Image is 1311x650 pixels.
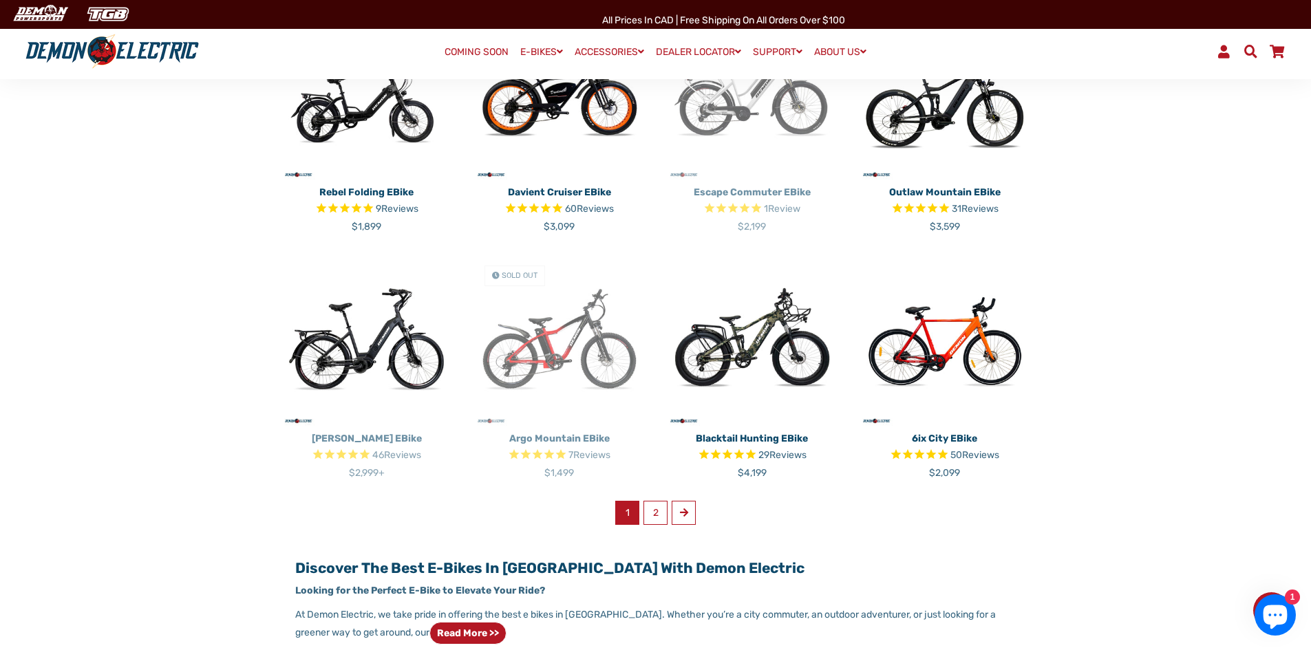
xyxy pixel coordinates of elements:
inbox-online-store-chat: Shopify online store chat [1250,594,1300,639]
a: COMING SOON [440,43,513,62]
span: 9 reviews [376,203,418,215]
img: Rebel Folding eBike - Demon Electric [281,8,453,180]
span: Reviews [381,203,418,215]
a: Rebel Folding eBike Rated 5.0 out of 5 stars 9 reviews $1,899 [281,180,453,234]
span: All Prices in CAD | Free shipping on all orders over $100 [602,14,845,26]
span: Rated 4.9 out of 5 stars 7 reviews [473,448,646,464]
a: Escape Commuter eBike - Demon Electric Sold Out [666,8,838,180]
span: Rated 5.0 out of 5 stars 9 reviews [281,202,453,217]
span: 46 reviews [372,449,421,461]
p: At Demon Electric, we take pride in offering the best e bikes in [GEOGRAPHIC_DATA]. Whether you’r... [295,607,1015,644]
img: TGB Canada [80,3,136,25]
img: 6ix City eBike - Demon Electric [859,254,1031,426]
img: Demon Electric logo [21,34,204,69]
span: Rated 4.7 out of 5 stars 29 reviews [666,448,838,464]
a: Argo Mountain eBike - Demon Electric Sold Out [473,254,646,426]
span: $1,899 [352,221,381,232]
p: Davient Cruiser eBike [473,185,646,199]
span: Rated 4.8 out of 5 stars 31 reviews [859,202,1031,217]
span: $2,099 [929,467,960,479]
a: 2 [643,501,668,525]
img: Davient Cruiser eBike - Demon Electric [473,8,646,180]
span: Rated 4.8 out of 5 stars 60 reviews [473,202,646,217]
a: Argo Mountain eBike Rated 4.9 out of 5 stars 7 reviews $1,499 [473,426,646,480]
span: 1 [615,501,639,525]
span: $3,099 [544,221,575,232]
strong: Read more >> [437,627,499,639]
img: Blacktail Hunting eBike - Demon Electric [666,254,838,426]
a: ABOUT US [809,42,871,62]
a: E-BIKES [515,42,568,62]
span: 60 reviews [565,203,614,215]
p: 6ix City eBike [859,431,1031,446]
img: Tronio Commuter eBike - Demon Electric [281,254,453,426]
span: Reviews [769,449,807,461]
span: 29 reviews [758,449,807,461]
span: Reviews [961,203,999,215]
a: DEALER LOCATOR [651,42,746,62]
a: Blacktail Hunting eBike Rated 4.7 out of 5 stars 29 reviews $4,199 [666,426,838,480]
strong: Looking for the Perfect E-Bike to Elevate Your Ride? [295,585,545,596]
span: Reviews [577,203,614,215]
p: Blacktail Hunting eBike [666,431,838,446]
a: SUPPORT [748,42,807,62]
p: Outlaw Mountain eBike [859,185,1031,199]
a: 6ix City eBike Rated 4.8 out of 5 stars 50 reviews $2,099 [859,426,1031,480]
p: [PERSON_NAME] eBike [281,431,453,446]
a: ACCESSORIES [570,42,649,62]
span: $3,599 [930,221,960,232]
span: Rated 4.6 out of 5 stars 46 reviews [281,448,453,464]
p: Escape Commuter eBike [666,185,838,199]
span: $4,199 [738,467,767,479]
a: Davient Cruiser eBike Rated 4.8 out of 5 stars 60 reviews $3,099 [473,180,646,234]
img: Escape Commuter eBike - Demon Electric [666,8,838,180]
span: Reviews [384,449,421,461]
span: Reviews [573,449,610,461]
img: Argo Mountain eBike - Demon Electric [473,254,646,426]
span: Rated 5.0 out of 5 stars 1 reviews [666,202,838,217]
a: Outlaw Mountain eBike Rated 4.8 out of 5 stars 31 reviews $3,599 [859,180,1031,234]
img: Outlaw Mountain eBike - Demon Electric [859,8,1031,180]
p: Argo Mountain eBike [473,431,646,446]
span: Reviews [962,449,999,461]
span: $2,999+ [349,467,385,479]
span: $1,499 [544,467,574,479]
span: 31 reviews [952,203,999,215]
span: $2,199 [738,221,766,232]
a: [PERSON_NAME] eBike Rated 4.6 out of 5 stars 46 reviews $2,999+ [281,426,453,480]
span: 50 reviews [950,449,999,461]
span: Rated 4.8 out of 5 stars 50 reviews [859,448,1031,464]
span: 1 reviews [764,203,800,215]
span: 7 reviews [568,449,610,461]
span: Sold Out [502,271,537,280]
span: Review [768,203,800,215]
h2: Discover the Best E-Bikes in [GEOGRAPHIC_DATA] with Demon Electric [295,559,1015,576]
a: Escape Commuter eBike Rated 5.0 out of 5 stars 1 reviews $2,199 [666,180,838,234]
p: Rebel Folding eBike [281,185,453,199]
img: Demon Electric [7,3,73,25]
